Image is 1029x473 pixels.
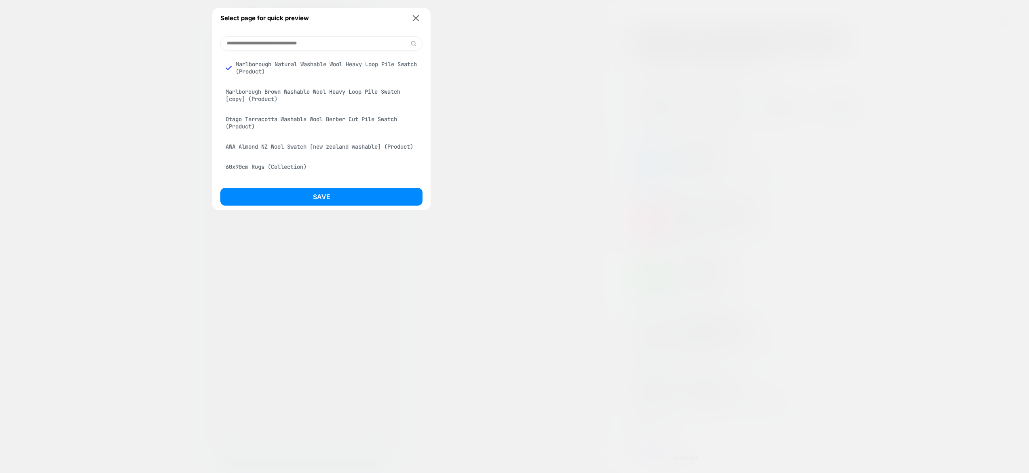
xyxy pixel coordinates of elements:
span: Select page for quick preview [220,14,309,22]
div: Otago Terracotta Washable Wool Berber Cut Pile Swatch (Product) [220,111,423,134]
img: close [413,15,419,21]
img: blue checkmark [226,65,232,71]
div: 60x90cm Rugs (Collection) [220,159,423,174]
div: Marlborough Natural Washable Wool Heavy Loop Pile Swatch (Product) [220,57,423,79]
div: Marlborough Brown Washable Wool Heavy Loop Pile Swatch [copy] (Product) [220,84,423,107]
button: Save [220,188,423,206]
img: edit [410,40,416,46]
div: AWA Almond NZ Wool Swatch [new zealand washable] (Product) [220,139,423,154]
div: New Jute Rugs (Collection) [220,179,423,195]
